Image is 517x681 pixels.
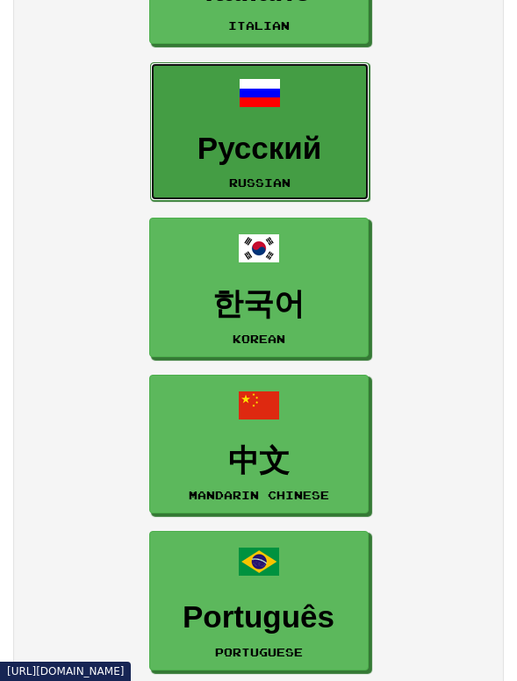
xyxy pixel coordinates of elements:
a: 한국어Korean [149,218,369,357]
h3: Português [159,600,359,634]
a: PortuguêsPortuguese [149,531,369,670]
small: Portuguese [215,646,303,658]
small: Russian [229,176,291,189]
a: РусскийRussian [150,62,370,202]
h3: Русский [160,132,360,166]
small: Mandarin Chinese [189,489,329,501]
h3: 中文 [159,444,359,478]
h3: 한국어 [159,287,359,321]
a: 中文Mandarin Chinese [149,375,369,514]
small: Korean [233,333,285,345]
small: Italian [228,19,290,32]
